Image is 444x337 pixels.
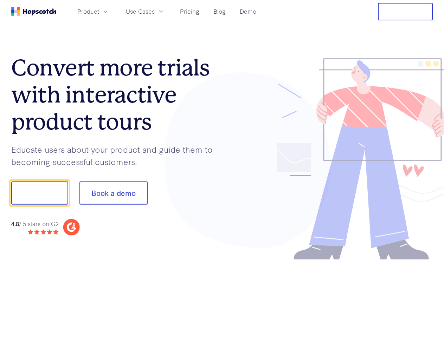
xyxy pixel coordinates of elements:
[237,6,259,17] a: Demo
[11,7,56,16] a: Home
[122,6,169,17] button: Use Cases
[11,219,19,227] strong: 4.8
[11,143,222,167] p: Educate users about your product and guide them to becoming successful customers.
[77,7,99,16] span: Product
[11,54,222,135] h1: Convert more trials with interactive product tours
[11,219,59,228] div: / 5 stars on G2
[73,6,113,17] button: Product
[126,7,155,16] span: Use Cases
[79,181,148,205] button: Book a demo
[211,6,229,17] a: Blog
[11,181,68,205] button: Show me!
[177,6,202,17] a: Pricing
[378,3,433,20] button: Free Trial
